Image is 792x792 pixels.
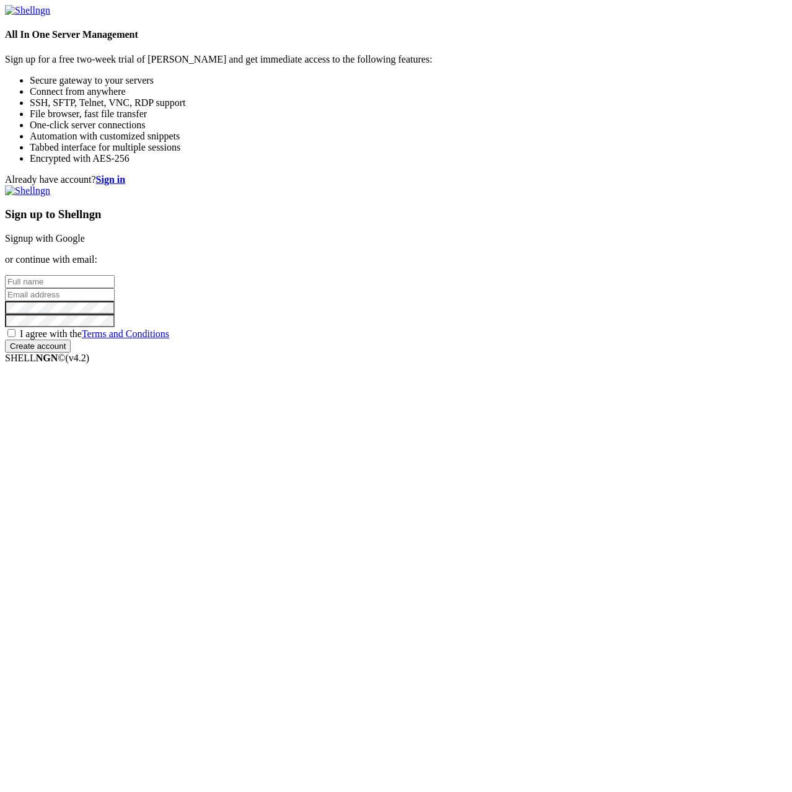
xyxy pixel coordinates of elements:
input: I agree with theTerms and Conditions [7,329,15,337]
li: Encrypted with AES-256 [30,153,787,164]
span: SHELL © [5,353,89,363]
a: Terms and Conditions [82,328,169,339]
li: Secure gateway to your servers [30,75,787,86]
div: Already have account? [5,174,787,185]
input: Email address [5,288,115,301]
span: 4.2.0 [66,353,90,363]
input: Create account [5,340,71,353]
span: I agree with the [20,328,169,339]
img: Shellngn [5,185,50,196]
p: Sign up for a free two-week trial of [PERSON_NAME] and get immediate access to the following feat... [5,54,787,65]
h3: Sign up to Shellngn [5,208,787,221]
li: File browser, fast file transfer [30,108,787,120]
li: SSH, SFTP, Telnet, VNC, RDP support [30,97,787,108]
h4: All In One Server Management [5,29,787,40]
img: Shellngn [5,5,50,16]
p: or continue with email: [5,254,787,265]
li: Connect from anywhere [30,86,787,97]
a: Sign in [96,174,126,185]
li: One-click server connections [30,120,787,131]
li: Tabbed interface for multiple sessions [30,142,787,153]
b: NGN [36,353,58,363]
li: Automation with customized snippets [30,131,787,142]
input: Full name [5,275,115,288]
a: Signup with Google [5,233,85,244]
